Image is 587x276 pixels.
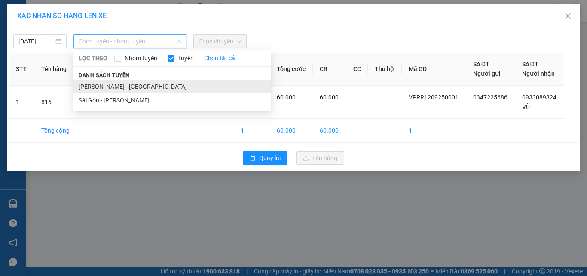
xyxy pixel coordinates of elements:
[402,53,466,86] th: Mã GD
[565,12,572,19] span: close
[402,119,466,143] td: 1
[177,39,182,44] span: down
[9,53,34,86] th: STT
[250,155,256,162] span: rollback
[313,53,346,86] th: CR
[234,119,270,143] td: 1
[368,53,401,86] th: Thu hộ
[409,94,459,101] span: VPPR1209250001
[296,151,344,165] button: uploadLên hàng
[277,94,296,101] span: 60.000
[73,80,271,93] li: [PERSON_NAME] - [GEOGRAPHIC_DATA]
[18,37,54,46] input: 12/09/2025
[313,119,346,143] td: 60.000
[522,61,538,68] span: Số ĐT
[17,12,107,20] span: XÁC NHẬN SỐ HÀNG LÊN XE
[522,70,555,77] span: Người nhận
[243,151,287,165] button: rollbackQuay lại
[34,86,77,119] td: 816
[522,94,556,101] span: 0933089324
[174,53,197,63] span: Tuyến
[270,119,313,143] td: 60.000
[556,4,580,28] button: Close
[473,61,489,68] span: Số ĐT
[34,53,77,86] th: Tên hàng
[346,53,368,86] th: CC
[34,119,77,143] td: Tổng cộng
[79,35,181,48] span: Chọn tuyến - nhóm tuyến
[259,153,281,163] span: Quay lại
[204,53,235,63] a: Chọn tất cả
[270,53,313,86] th: Tổng cước
[121,53,161,63] span: Nhóm tuyến
[73,93,271,107] li: Sài Gòn - [PERSON_NAME]
[320,94,339,101] span: 60.000
[9,86,34,119] td: 1
[79,53,107,63] span: LỌC THEO
[522,103,530,110] span: VŨ
[73,71,135,79] span: Danh sách tuyến
[473,94,508,101] span: 0347225686
[473,70,501,77] span: Người gửi
[199,35,242,48] span: Chọn chuyến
